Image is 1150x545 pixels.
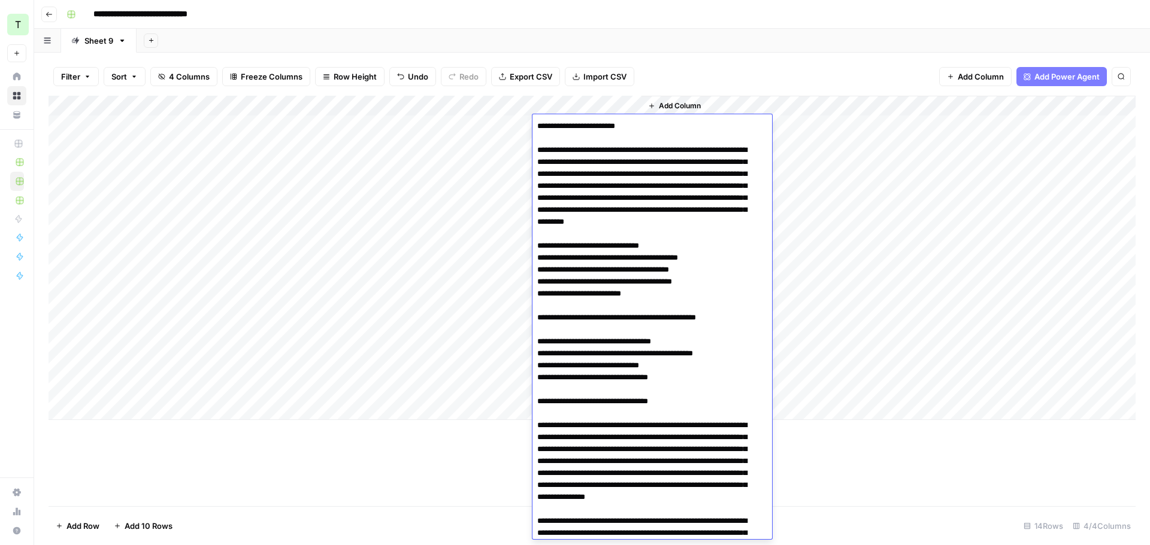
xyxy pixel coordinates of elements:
[7,86,26,105] a: Browse
[66,520,99,532] span: Add Row
[1068,516,1136,535] div: 4/4 Columns
[659,101,701,111] span: Add Column
[7,502,26,521] a: Usage
[491,67,560,86] button: Export CSV
[7,483,26,502] a: Settings
[583,71,627,83] span: Import CSV
[389,67,436,86] button: Undo
[315,67,385,86] button: Row Height
[643,98,706,114] button: Add Column
[958,71,1004,83] span: Add Column
[125,520,172,532] span: Add 10 Rows
[150,67,217,86] button: 4 Columns
[7,10,26,39] button: Workspace: TY SEO Team
[408,71,428,83] span: Undo
[84,35,113,47] div: Sheet 9
[7,105,26,124] a: Your Data
[565,67,634,86] button: Import CSV
[111,71,127,83] span: Sort
[107,516,180,535] button: Add 10 Rows
[334,71,377,83] span: Row Height
[441,67,486,86] button: Redo
[459,71,479,83] span: Redo
[15,17,21,32] span: T
[169,71,210,83] span: 4 Columns
[241,71,302,83] span: Freeze Columns
[1019,516,1068,535] div: 14 Rows
[7,521,26,540] button: Help + Support
[939,67,1012,86] button: Add Column
[61,29,137,53] a: Sheet 9
[53,67,99,86] button: Filter
[49,516,107,535] button: Add Row
[1016,67,1107,86] button: Add Power Agent
[7,67,26,86] a: Home
[510,71,552,83] span: Export CSV
[104,67,146,86] button: Sort
[222,67,310,86] button: Freeze Columns
[1034,71,1100,83] span: Add Power Agent
[61,71,80,83] span: Filter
